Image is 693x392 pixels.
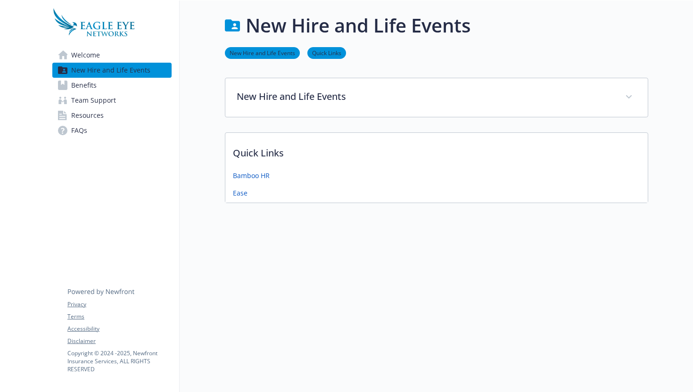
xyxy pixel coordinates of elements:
a: FAQs [52,123,172,138]
a: Disclaimer [67,337,171,345]
a: Privacy [67,300,171,309]
a: Bamboo HR [233,171,270,180]
a: Team Support [52,93,172,108]
p: Copyright © 2024 - 2025 , Newfront Insurance Services, ALL RIGHTS RESERVED [67,349,171,373]
a: Resources [52,108,172,123]
a: New Hire and Life Events [225,48,300,57]
span: Welcome [71,48,100,63]
a: Welcome [52,48,172,63]
span: Team Support [71,93,116,108]
p: Quick Links [225,133,648,168]
a: Accessibility [67,325,171,333]
h1: New Hire and Life Events [246,11,470,40]
span: FAQs [71,123,87,138]
a: Ease [233,188,247,198]
div: New Hire and Life Events [225,78,648,117]
a: Benefits [52,78,172,93]
span: Benefits [71,78,97,93]
span: New Hire and Life Events [71,63,150,78]
a: Terms [67,312,171,321]
p: New Hire and Life Events [237,90,614,104]
a: Quick Links [307,48,346,57]
a: New Hire and Life Events [52,63,172,78]
span: Resources [71,108,104,123]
